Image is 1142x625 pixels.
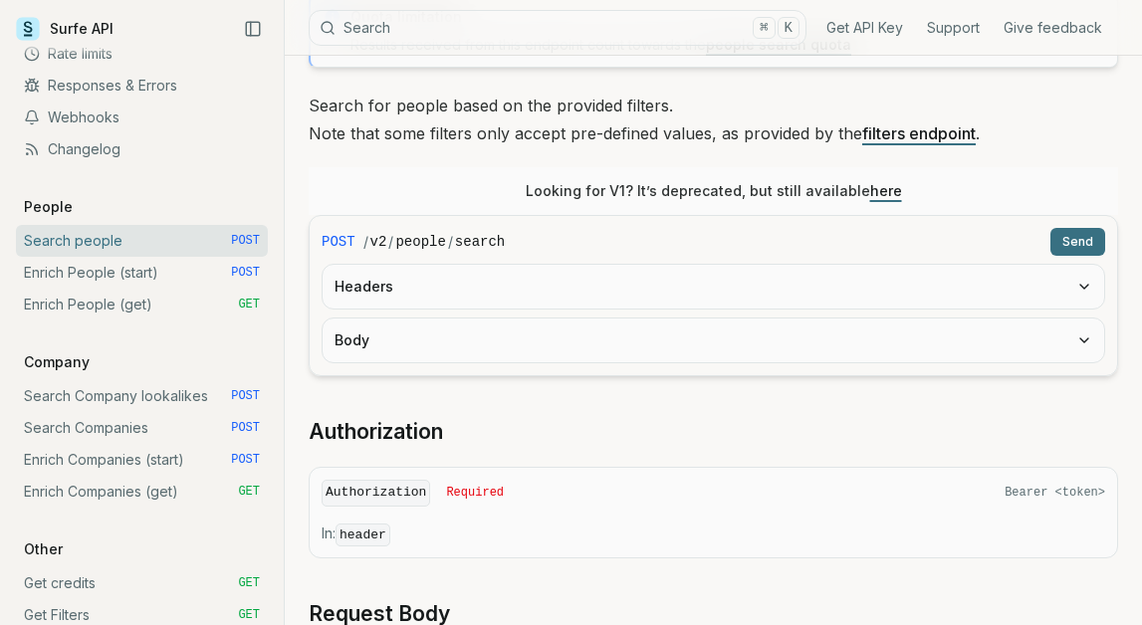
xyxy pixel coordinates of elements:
button: Send [1050,228,1105,256]
a: Support [927,18,980,38]
a: Changelog [16,133,268,165]
p: Search for people based on the provided filters. Note that some filters only accept pre-defined v... [309,92,1118,147]
p: Company [16,352,98,372]
span: / [448,232,453,252]
kbd: K [778,17,799,39]
a: Responses & Errors [16,70,268,102]
kbd: ⌘ [753,17,775,39]
a: Webhooks [16,102,268,133]
a: Give feedback [1004,18,1102,38]
a: here [870,182,902,199]
span: POST [231,452,260,468]
p: In: [322,523,1105,545]
span: POST [231,233,260,249]
code: Authorization [322,480,430,507]
button: Search⌘K [309,10,806,46]
button: Collapse Sidebar [238,14,268,44]
a: Search people POST [16,225,268,257]
code: people [395,232,445,252]
a: Enrich People (start) POST [16,257,268,289]
a: Authorization [309,418,443,446]
span: / [363,232,368,252]
code: header [336,523,390,546]
a: Surfe API [16,14,114,44]
button: Body [323,318,1104,362]
a: Rate limits [16,38,268,70]
span: GET [238,607,260,623]
span: GET [238,297,260,312]
span: POST [231,420,260,436]
code: v2 [370,232,387,252]
code: search [455,232,505,252]
a: Enrich Companies (start) POST [16,444,268,476]
span: GET [238,575,260,591]
a: Get credits GET [16,567,268,599]
span: Required [446,485,504,501]
a: filters endpoint [862,123,976,143]
p: Looking for V1? It’s deprecated, but still available [526,181,902,201]
a: Enrich Companies (get) GET [16,476,268,508]
span: Bearer <token> [1005,485,1105,501]
p: People [16,197,81,217]
span: POST [322,232,355,252]
button: Headers [323,265,1104,309]
span: / [388,232,393,252]
span: POST [231,388,260,404]
span: POST [231,265,260,281]
a: Get API Key [826,18,903,38]
p: Other [16,539,71,559]
a: Search Companies POST [16,412,268,444]
span: GET [238,484,260,500]
a: Search Company lookalikes POST [16,380,268,412]
a: Enrich People (get) GET [16,289,268,320]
